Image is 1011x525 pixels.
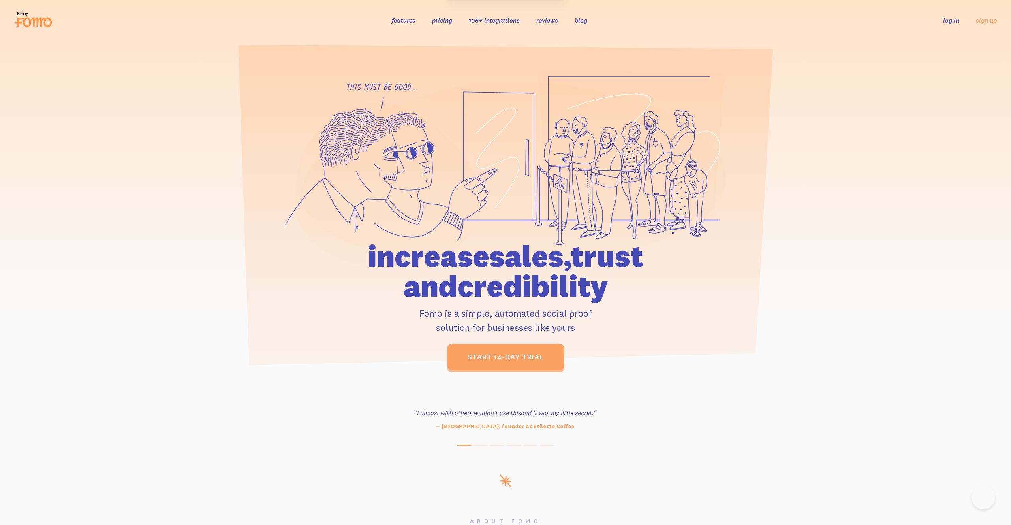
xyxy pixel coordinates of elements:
a: reviews [536,16,558,24]
p: — [GEOGRAPHIC_DATA], founder at Stiletto Coffee [397,422,613,431]
a: pricing [432,16,452,24]
h1: increase sales, trust and credibility [323,241,688,301]
p: Fomo is a simple, automated social proof solution for businesses like yours [323,306,688,334]
h3: “I almost wish others wouldn't use this and it was my little secret.” [397,408,613,417]
a: sign up [976,16,997,25]
iframe: Help Scout Beacon - Open [972,485,995,509]
a: 106+ integrations [469,16,520,24]
a: log in [943,16,959,24]
h6: About Fomo [257,518,754,524]
a: blog [575,16,587,24]
a: features [392,16,415,24]
a: start 14-day trial [447,344,564,370]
